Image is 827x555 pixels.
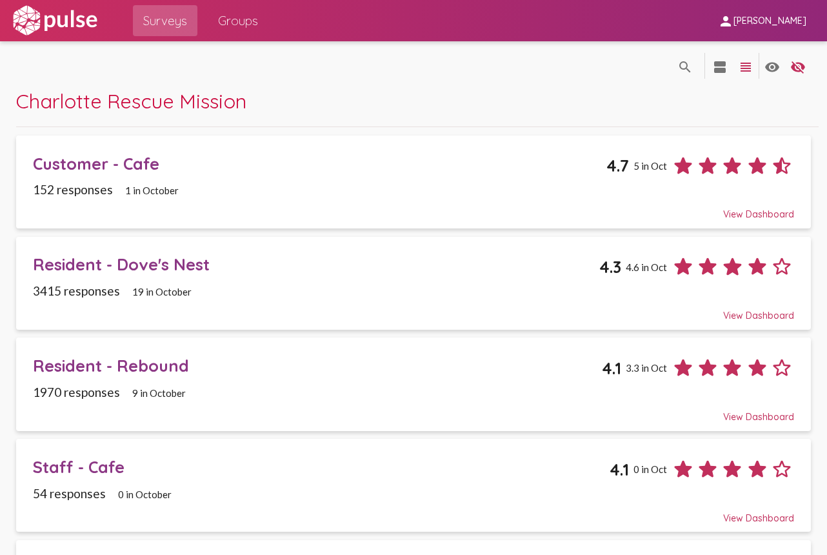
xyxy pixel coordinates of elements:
button: language [707,53,733,79]
a: Resident - Dove's Nest4.34.6 in Oct3415 responses19 in OctoberView Dashboard [16,237,810,330]
span: 3.3 in Oct [626,362,667,374]
mat-icon: language [790,59,806,75]
div: View Dashboard [33,399,794,423]
button: language [759,53,785,79]
a: Staff - Cafe4.10 in Oct54 responses0 in OctoberView Dashboard [16,439,810,532]
span: 4.1 [610,459,629,479]
span: 5 in Oct [633,160,667,172]
mat-icon: language [712,59,728,75]
div: Staff - Cafe [33,457,610,477]
div: View Dashboard [33,501,794,524]
span: 0 in October [118,489,172,500]
mat-icon: language [764,59,780,75]
a: Customer - Cafe4.75 in Oct152 responses1 in OctoberView Dashboard [16,136,810,228]
span: Charlotte Rescue Mission [16,88,246,114]
span: 19 in October [132,286,192,298]
span: [PERSON_NAME] [733,15,806,27]
span: 1970 responses [33,385,120,399]
button: language [733,53,759,79]
span: Groups [218,9,258,32]
span: 3415 responses [33,283,120,298]
span: 4.3 [599,257,621,277]
span: 4.7 [606,156,629,176]
span: 9 in October [132,387,186,399]
a: Surveys [133,5,197,36]
span: 152 responses [33,182,113,197]
span: 54 responses [33,486,106,501]
button: language [785,53,811,79]
div: Resident - Rebound [33,356,602,376]
span: 4.1 [602,358,621,378]
div: View Dashboard [33,197,794,220]
button: language [672,53,698,79]
mat-icon: language [677,59,693,75]
a: Resident - Rebound4.13.3 in Oct1970 responses9 in OctoberView Dashboard [16,338,810,430]
div: Resident - Dove's Nest [33,254,599,274]
span: Surveys [143,9,187,32]
mat-icon: person [718,14,733,29]
span: 0 in Oct [633,463,667,475]
img: white-logo.svg [10,5,99,37]
span: 4.6 in Oct [626,261,667,273]
button: [PERSON_NAME] [708,8,817,32]
mat-icon: language [738,59,753,75]
div: View Dashboard [33,298,794,321]
a: Groups [208,5,268,36]
span: 1 in October [125,185,179,196]
div: Customer - Cafe [33,154,606,174]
